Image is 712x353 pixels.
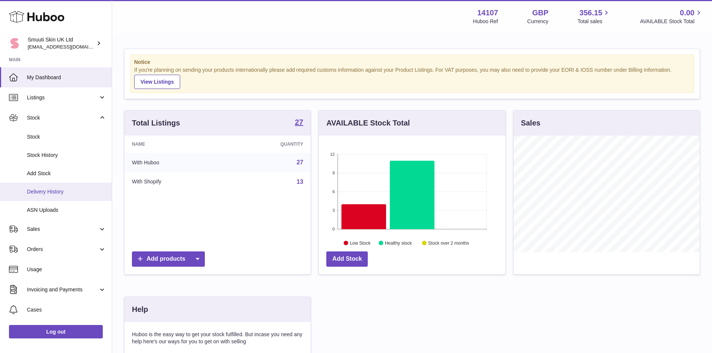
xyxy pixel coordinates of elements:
th: Quantity [225,136,311,153]
h3: Total Listings [132,118,180,128]
div: If you're planning on sending your products internationally please add required customs informati... [134,66,690,89]
text: Healthy stock [385,240,412,245]
td: With Shopify [124,172,225,192]
span: Invoicing and Payments [27,286,98,293]
a: 27 [297,159,303,165]
text: Stock over 2 months [428,240,469,245]
h3: Help [132,304,148,315]
a: View Listings [134,75,180,89]
span: Orders [27,246,98,253]
th: Name [124,136,225,153]
div: Huboo Ref [473,18,498,25]
a: 13 [297,179,303,185]
text: 9 [333,171,335,175]
span: 0.00 [680,8,694,18]
text: 12 [330,152,335,157]
a: Log out [9,325,103,338]
span: Total sales [577,18,611,25]
span: Stock [27,133,106,140]
a: 27 [295,118,303,127]
strong: 14107 [477,8,498,18]
span: Sales [27,226,98,233]
strong: Notice [134,59,690,66]
span: Cases [27,306,106,313]
text: 3 [333,208,335,213]
strong: 27 [295,118,303,126]
span: Add Stock [27,170,106,177]
span: Usage [27,266,106,273]
text: Low Stock [350,240,371,245]
span: Stock [27,114,98,121]
strong: GBP [532,8,548,18]
h3: AVAILABLE Stock Total [326,118,410,128]
a: 356.15 Total sales [577,8,611,25]
a: Add Stock [326,251,368,267]
span: Listings [27,94,98,101]
a: 0.00 AVAILABLE Stock Total [640,8,703,25]
td: With Huboo [124,153,225,172]
p: Huboo is the easy way to get your stock fulfilled. But incase you need any help here's our ways f... [132,331,303,345]
div: Smuuti Skin UK Ltd [28,36,95,50]
h3: Sales [521,118,540,128]
span: [EMAIL_ADDRESS][DOMAIN_NAME] [28,44,110,50]
text: 0 [333,227,335,231]
span: My Dashboard [27,74,106,81]
text: 6 [333,189,335,194]
div: Currency [527,18,549,25]
img: internalAdmin-14107@internal.huboo.com [9,38,20,49]
span: AVAILABLE Stock Total [640,18,703,25]
span: 356.15 [579,8,602,18]
span: ASN Uploads [27,207,106,214]
span: Delivery History [27,188,106,195]
span: Stock History [27,152,106,159]
a: Add products [132,251,205,267]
